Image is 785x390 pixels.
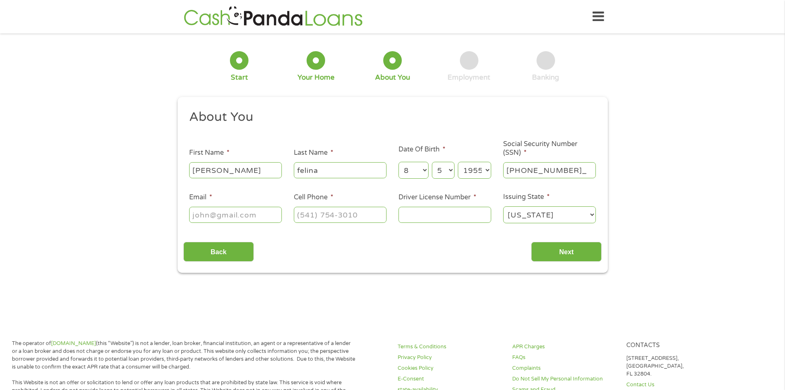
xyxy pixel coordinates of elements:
input: Smith [294,162,387,178]
p: The operator of (this “Website”) is not a lender, loan broker, financial institution, an agent or... [12,340,356,371]
input: 078-05-1120 [503,162,596,178]
label: Date Of Birth [398,145,445,154]
div: Your Home [298,73,335,82]
p: [STREET_ADDRESS], [GEOGRAPHIC_DATA], FL 32804. [626,355,731,378]
a: Cookies Policy [398,364,502,372]
div: Banking [532,73,559,82]
label: Social Security Number (SSN) [503,140,596,157]
div: Start [231,73,248,82]
label: Last Name [294,149,333,157]
a: Privacy Policy [398,354,502,362]
a: Do Not Sell My Personal Information [512,375,617,383]
div: About You [375,73,410,82]
input: Back [183,242,254,262]
a: Complaints [512,364,617,372]
label: First Name [189,149,230,157]
a: Terms & Conditions [398,343,502,351]
h2: About You [189,109,590,125]
input: John [189,162,282,178]
a: E-Consent [398,375,502,383]
a: APR Charges [512,343,617,351]
h4: Contacts [626,342,731,350]
input: john@gmail.com [189,207,282,222]
input: Next [531,242,602,262]
img: GetLoanNow Logo [181,5,365,28]
label: Issuing State [503,193,550,201]
label: Driver License Number [398,193,476,202]
a: Contact Us [626,381,731,389]
input: (541) 754-3010 [294,207,387,222]
label: Cell Phone [294,193,333,202]
a: FAQs [512,354,617,362]
label: Email [189,193,212,202]
div: Employment [448,73,490,82]
a: [DOMAIN_NAME] [51,340,96,347]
